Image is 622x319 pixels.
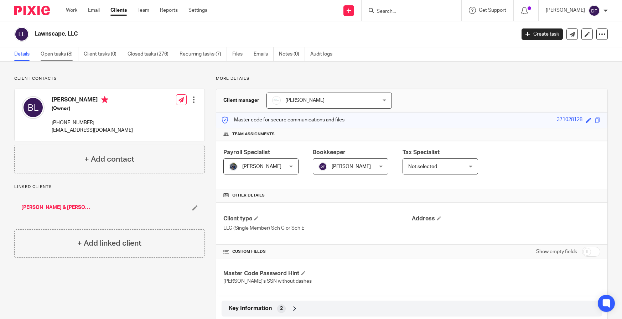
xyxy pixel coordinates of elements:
[88,7,100,14] a: Email
[232,193,265,198] span: Other details
[21,204,92,211] a: [PERSON_NAME] & [PERSON_NAME]
[84,47,122,61] a: Client tasks (0)
[128,47,174,61] a: Closed tasks (276)
[35,30,416,38] h2: Lawnscape, LLC
[310,47,338,61] a: Audit logs
[110,7,127,14] a: Clients
[22,96,45,119] img: svg%3E
[313,150,346,155] span: Bookkeeper
[52,127,133,134] p: [EMAIL_ADDRESS][DOMAIN_NAME]
[536,248,577,255] label: Show empty fields
[279,47,305,61] a: Notes (0)
[557,116,582,124] div: 371028128
[14,47,35,61] a: Details
[41,47,78,61] a: Open tasks (8)
[222,116,344,124] p: Master code for secure communications and files
[138,7,149,14] a: Team
[77,238,141,249] h4: + Add linked client
[14,6,50,15] img: Pixie
[101,96,108,103] i: Primary
[272,96,281,105] img: _Logo.png
[280,305,283,312] span: 2
[223,150,270,155] span: Payroll Specialist
[160,7,178,14] a: Reports
[522,28,563,40] a: Create task
[52,105,133,112] h5: (Owner)
[188,7,207,14] a: Settings
[180,47,227,61] a: Recurring tasks (7)
[229,162,238,171] img: 20210918_184149%20(2).jpg
[403,150,440,155] span: Tax Specialist
[229,305,272,312] span: Key Information
[223,270,412,277] h4: Master Code Password Hint
[223,225,412,232] p: LLC (Single Member) Sch C or Sch E
[546,7,585,14] p: [PERSON_NAME]
[242,164,281,169] span: [PERSON_NAME]
[223,279,312,284] span: [PERSON_NAME]'s SSN without dashes
[589,5,600,16] img: svg%3E
[254,47,274,61] a: Emails
[376,9,440,15] input: Search
[66,7,77,14] a: Work
[285,98,325,103] span: [PERSON_NAME]
[232,47,248,61] a: Files
[412,215,600,223] h4: Address
[14,184,205,190] p: Linked clients
[479,8,506,13] span: Get Support
[84,154,134,165] h4: + Add contact
[223,97,259,104] h3: Client manager
[232,131,275,137] span: Team assignments
[223,249,412,255] h4: CUSTOM FIELDS
[216,76,608,82] p: More details
[223,215,412,223] h4: Client type
[318,162,327,171] img: svg%3E
[408,164,437,169] span: Not selected
[14,27,29,42] img: svg%3E
[332,164,371,169] span: [PERSON_NAME]
[52,96,133,105] h4: [PERSON_NAME]
[14,76,205,82] p: Client contacts
[52,119,133,126] p: [PHONE_NUMBER]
